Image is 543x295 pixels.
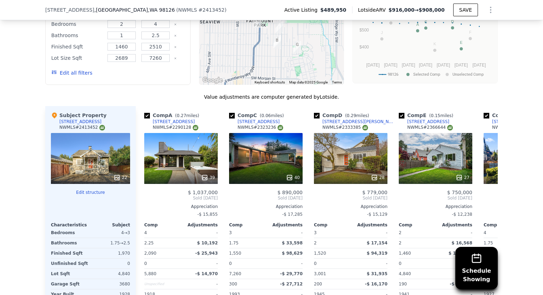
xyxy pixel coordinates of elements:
text: [DATE] [419,63,432,68]
img: Google [201,76,224,85]
div: Bathrooms [51,30,103,40]
text: J [381,30,383,35]
span: 190 [399,282,407,287]
div: 368 0 [92,279,130,289]
div: [STREET_ADDRESS] [153,119,195,125]
span: 1,550 [229,251,241,256]
button: Edit all filters [51,69,92,76]
div: - [267,228,303,238]
button: Keyboard shortcuts [255,80,285,85]
span: $ 779,000 [362,190,387,195]
div: Comp A [144,112,202,119]
text: $500 [360,28,369,33]
div: Lot Sqft [51,269,89,279]
span: 2,090 [144,251,156,256]
text: A [416,22,419,27]
div: Characteristics [51,222,90,228]
span: -$ 25,943 [195,251,218,256]
span: 0.29 [347,113,356,118]
div: NWMLS # 2323236 [238,125,283,131]
div: 1.75 [484,238,519,248]
div: Subject [90,222,130,228]
span: -$ 12,238 [452,212,472,217]
div: Finished Sqft [51,42,103,52]
span: 300 [229,282,237,287]
span: # 2413452 [198,7,224,13]
button: Clear [174,57,177,60]
div: Appreciation [144,204,218,209]
text: C [424,20,427,24]
div: - [437,228,472,238]
span: ( miles) [342,113,372,118]
div: Bedrooms [51,228,89,238]
span: 3,001 [314,271,326,276]
div: Appreciation [314,204,387,209]
div: 22 [113,174,127,181]
text: [DATE] [402,63,415,68]
div: - [437,269,472,279]
text: [DATE] [437,63,450,68]
span: $908,000 [419,7,445,13]
div: Bathrooms [51,238,89,248]
div: - [182,279,218,289]
span: 4 [144,230,147,235]
text: [DATE] [454,63,468,68]
div: NWMLS # 2290128 [153,125,198,131]
div: 1.75 → 2.5 [92,238,130,248]
span: 1,460 [399,251,411,256]
span: 3 [314,230,317,235]
div: Appreciation [229,204,303,209]
div: [STREET_ADDRESS] [407,119,449,125]
span: 0 [229,261,232,266]
span: 1,520 [314,251,326,256]
span: → [389,6,445,13]
div: NWMLS # 2366644 [407,125,453,131]
div: - [182,228,218,238]
div: [STREET_ADDRESS][PERSON_NAME] [322,119,396,125]
span: 4 [484,230,486,235]
text: Unselected Comp [452,72,484,77]
div: NWMLS # 2333385 [322,125,368,131]
button: Show Options [484,3,498,17]
div: 5900 36th Ave SW [270,32,284,50]
span: 4,840 [399,271,411,276]
div: 0 [92,259,130,268]
div: - [352,228,387,238]
span: -$ 14,970 [195,271,218,276]
span: 2 [399,230,402,235]
div: Subject Property [51,112,106,119]
span: $ 16,568 [451,241,472,245]
span: $ 31,935 [367,271,387,276]
div: Unspecified [144,279,180,289]
div: NWMLS # 2413452 [59,125,105,131]
span: , [GEOGRAPHIC_DATA] [94,6,175,13]
a: [STREET_ADDRESS] [229,119,280,125]
div: Appreciation [399,204,472,209]
div: Comp [229,222,266,228]
span: $ 33,598 [282,241,303,245]
span: $ 750,000 [447,190,472,195]
button: Edit structure [51,190,130,195]
text: F [469,30,472,34]
div: ( ) [176,6,227,13]
div: 2.25 [144,238,180,248]
span: 0.15 [431,113,440,118]
span: Sold [DATE] [399,195,472,201]
div: NWMLS # 2401279 [492,125,538,131]
button: Clear [174,46,177,48]
span: 0 [144,261,147,266]
text: [DATE] [472,63,486,68]
div: Comp [144,222,181,228]
div: Comp E [399,112,456,119]
span: Sold [DATE] [314,195,387,201]
text: $400 [360,45,369,50]
div: 27 [456,174,469,181]
img: NWMLS Logo [362,125,368,131]
span: Map data ©2025 Google [289,80,328,84]
span: $ 107,485 [449,251,472,256]
text: [DATE] [384,63,397,68]
a: Open this area in Google Maps (opens a new window) [201,76,224,85]
div: Comp C [229,112,287,119]
span: Lotside ARV [358,6,389,13]
text: 98126 [388,72,398,77]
